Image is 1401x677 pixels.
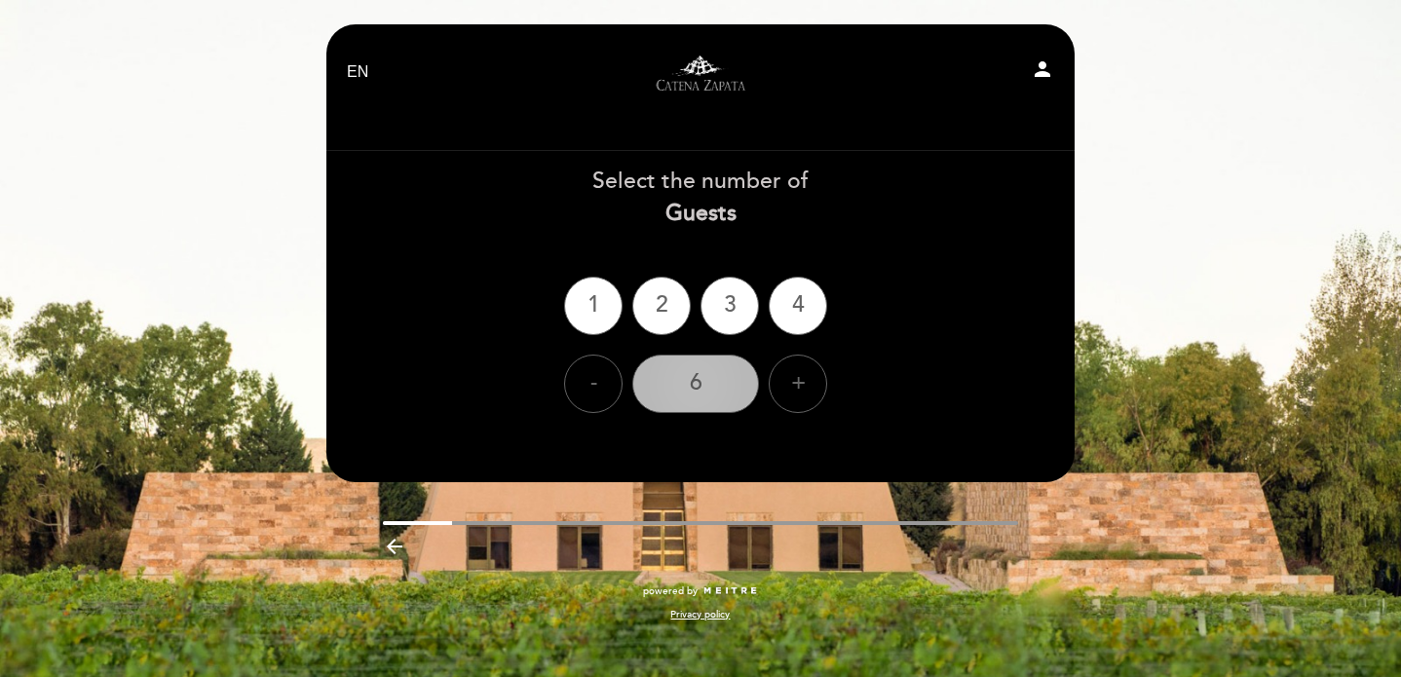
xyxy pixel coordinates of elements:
div: 4 [769,277,827,335]
div: 2 [632,277,691,335]
a: Visitas y degustaciones en La Pirámide [579,46,822,99]
b: Guests [665,200,737,227]
span: powered by [643,584,698,598]
button: person [1031,57,1054,88]
div: Select the number of [325,166,1076,230]
div: + [769,355,827,413]
div: - [564,355,623,413]
a: Privacy policy [670,608,730,621]
div: 3 [700,277,759,335]
img: MEITRE [702,586,758,596]
div: 1 [564,277,623,335]
i: person [1031,57,1054,81]
i: arrow_backward [383,535,406,558]
a: powered by [643,584,758,598]
div: 6 [632,355,759,413]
